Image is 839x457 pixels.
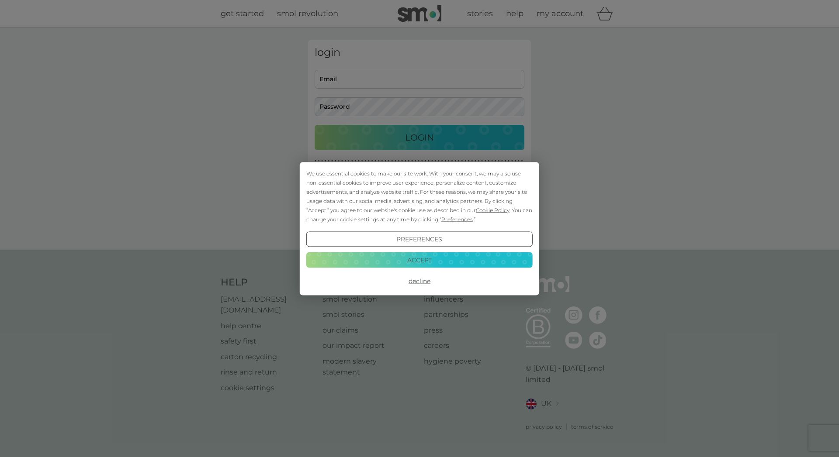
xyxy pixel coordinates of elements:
button: Preferences [306,231,533,247]
span: Cookie Policy [476,206,510,213]
button: Decline [306,273,533,289]
span: Preferences [441,216,473,222]
div: We use essential cookies to make our site work. With your consent, we may also use non-essential ... [306,168,533,223]
button: Accept [306,252,533,268]
div: Cookie Consent Prompt [300,162,539,295]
